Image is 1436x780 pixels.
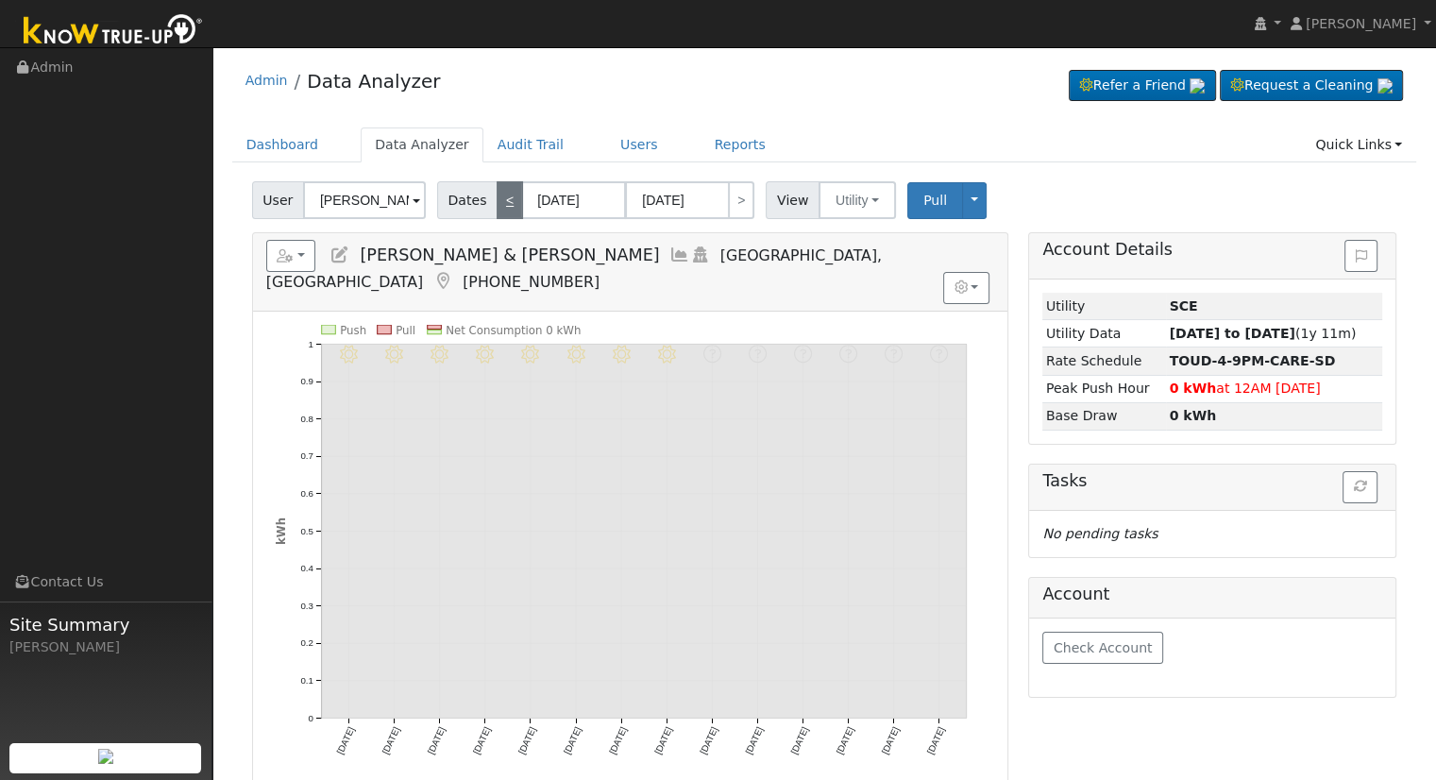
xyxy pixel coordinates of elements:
td: Rate Schedule [1042,348,1166,375]
button: Check Account [1042,632,1163,664]
text: 0.6 [300,488,313,499]
input: Select a User [303,181,426,219]
text: 0.9 [300,376,313,386]
text: 0.5 [300,525,313,535]
img: retrieve [98,749,113,764]
a: Request a Cleaning [1220,70,1403,102]
text: [DATE] [698,725,719,755]
td: Utility Data [1042,320,1166,348]
text: 1 [308,338,313,348]
text: 0.3 [300,601,313,611]
span: Site Summary [9,612,202,637]
a: < [497,181,523,219]
strong: ID: ZGSPREAHR, authorized: 06/04/24 [1169,298,1197,314]
strong: 69 [1169,353,1335,368]
span: [PHONE_NUMBER] [463,273,600,291]
text: [DATE] [516,725,538,755]
a: Users [606,127,672,162]
img: retrieve [1190,78,1205,93]
button: Pull [907,182,963,219]
button: Issue History [1344,240,1377,272]
a: Edit User (14131) [329,246,350,264]
text: 0.4 [300,563,313,573]
text: 0.2 [300,637,313,648]
a: Quick Links [1301,127,1416,162]
text: [DATE] [470,725,492,755]
span: (1y 11m) [1169,326,1356,341]
text: [DATE] [879,725,901,755]
a: > [728,181,754,219]
span: [PERSON_NAME] & [PERSON_NAME] [360,246,659,264]
i: No pending tasks [1042,526,1157,541]
span: Pull [923,193,947,208]
text: [DATE] [334,725,356,755]
div: [PERSON_NAME] [9,637,202,657]
strong: 0 kWh [1169,381,1216,396]
a: Audit Trail [483,127,578,162]
text: kWh [274,517,287,545]
text: [DATE] [425,725,447,755]
img: retrieve [1377,78,1393,93]
text: 0.7 [300,450,313,461]
text: 0.8 [300,414,313,424]
a: Dashboard [232,127,333,162]
text: 0 [308,712,313,722]
span: Check Account [1054,640,1153,655]
text: Pull [396,324,415,337]
a: Data Analyzer [307,70,440,93]
a: Login As (last 11/07/2024 12:54:52 AM) [690,246,711,264]
img: Know True-Up [14,10,212,53]
text: [DATE] [652,725,674,755]
text: Push [340,324,366,337]
td: Peak Push Hour [1042,375,1166,402]
td: at 12AM [DATE] [1166,375,1382,402]
td: Utility [1042,293,1166,320]
a: Admin [245,73,288,88]
text: [DATE] [788,725,810,755]
h5: Account Details [1042,240,1382,260]
strong: [DATE] to [DATE] [1169,326,1294,341]
span: [PERSON_NAME] [1306,16,1416,31]
span: Dates [437,181,498,219]
text: [DATE] [834,725,855,755]
text: [DATE] [562,725,583,755]
strong: 0 kWh [1169,408,1216,423]
text: [DATE] [380,725,401,755]
button: Utility [819,181,896,219]
h5: Tasks [1042,471,1382,491]
h5: Account [1042,585,1382,604]
a: Refer a Friend [1069,70,1216,102]
td: Base Draw [1042,402,1166,430]
span: User [252,181,304,219]
text: [DATE] [607,725,629,755]
a: Reports [701,127,780,162]
a: Multi-Series Graph [669,246,690,264]
text: [DATE] [925,725,947,755]
span: View [766,181,819,219]
a: Map [432,272,453,291]
text: [DATE] [743,725,765,755]
text: 0.1 [300,675,313,686]
button: Refresh [1343,471,1377,503]
a: Data Analyzer [361,127,483,162]
text: Net Consumption 0 kWh [446,324,581,337]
